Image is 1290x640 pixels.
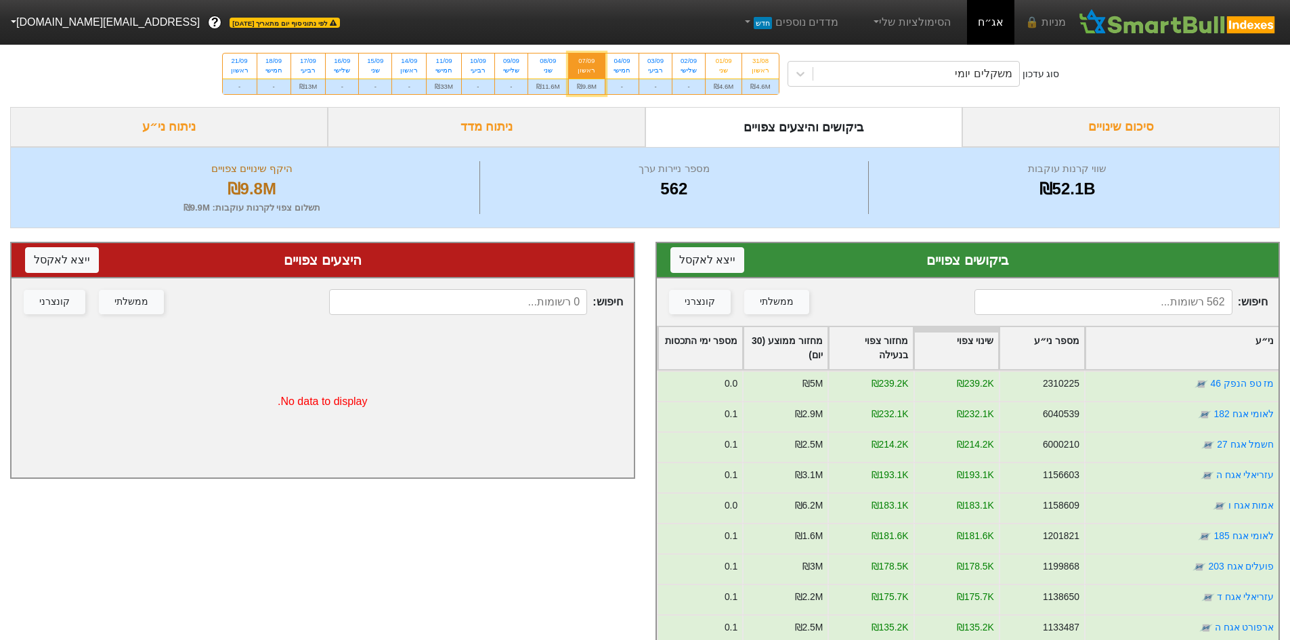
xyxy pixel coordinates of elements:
div: ₪9.8M [569,79,605,94]
div: ₪2.5M [794,620,823,635]
button: קונצרני [669,290,731,314]
div: 1199868 [1042,559,1079,574]
div: ₪2.9M [794,407,823,421]
div: ₪175.7K [871,590,908,604]
div: ראשון [400,66,418,75]
div: ניתוח ני״ע [10,107,328,147]
div: רביעי [647,66,664,75]
button: ממשלתי [99,290,164,314]
div: סוג עדכון [1023,67,1060,81]
div: ₪13M [291,79,326,94]
div: שלישי [334,66,350,75]
div: ראשון [577,66,597,75]
div: 04/09 [614,56,630,66]
div: 15/09 [367,56,383,66]
div: סיכום שינויים [962,107,1280,147]
div: - [639,79,672,94]
span: חיפוש : [974,289,1268,315]
div: ₪178.5K [871,559,908,574]
div: 08/09 [536,56,560,66]
div: ביקושים והיצעים צפויים [645,107,963,147]
div: 17/09 [299,56,318,66]
span: לפי נתוני סוף יום מתאריך [DATE] [230,18,339,28]
div: 0.1 [724,468,737,482]
div: - [462,79,494,94]
div: ₪232.1K [956,407,993,421]
span: ? [211,14,219,32]
img: tase link [1195,377,1208,391]
div: חמישי [435,66,453,75]
a: אמות אגח ו [1228,500,1274,511]
span: חיפוש : [329,289,622,315]
div: Toggle SortBy [1085,327,1278,369]
div: ₪181.6K [871,529,908,543]
div: 1133487 [1042,620,1079,635]
a: עזריאלי אגח ד [1216,591,1274,602]
div: 2310225 [1042,377,1079,391]
div: ₪135.2K [871,620,908,635]
div: ₪214.2K [956,438,993,452]
div: 0.1 [724,529,737,543]
div: היצעים צפויים [25,250,620,270]
div: שני [367,66,383,75]
div: ₪2.2M [794,590,823,604]
input: 0 רשומות... [329,289,587,315]
div: ₪2.5M [794,438,823,452]
div: 0.1 [724,438,737,452]
div: 16/09 [334,56,350,66]
div: ₪193.1K [871,468,908,482]
div: 31/08 [750,56,770,66]
img: tase link [1200,469,1213,482]
a: עזריאלי אגח ה [1216,469,1274,480]
div: Toggle SortBy [999,327,1083,369]
img: SmartBull [1077,9,1279,36]
div: ₪9.8M [28,177,476,201]
div: No data to display. [12,326,634,477]
button: ייצא לאקסל [670,247,744,273]
div: 09/09 [503,56,519,66]
div: Toggle SortBy [914,327,998,369]
div: ₪239.2K [871,377,908,391]
div: 1201821 [1042,529,1079,543]
div: - [392,79,426,94]
div: ממשלתי [760,295,794,310]
div: ₪1.6M [794,529,823,543]
a: לאומי אגח 182 [1213,408,1274,419]
div: משקלים יומי [955,66,1012,82]
img: tase link [1198,530,1211,543]
div: 6040539 [1042,407,1079,421]
a: חשמל אגח 27 [1217,439,1274,450]
input: 562 רשומות... [974,289,1232,315]
div: Toggle SortBy [744,327,827,369]
div: 11/09 [435,56,453,66]
div: ₪4.6M [742,79,778,94]
button: ייצא לאקסל [25,247,99,273]
div: ₪178.5K [956,559,993,574]
a: ארפורט אגח ה [1214,622,1274,633]
div: ₪6.2M [794,498,823,513]
a: מז טפ הנפק 46 [1210,378,1274,389]
button: ממשלתי [744,290,809,314]
div: 1156603 [1042,468,1079,482]
a: הסימולציות שלי [865,9,956,36]
div: 10/09 [470,56,486,66]
img: tase link [1201,438,1215,452]
span: חדש [754,17,772,29]
div: ₪175.7K [956,590,993,604]
div: שלישי [681,66,697,75]
div: חמישי [265,66,282,75]
div: ראשון [231,66,249,75]
div: ₪183.1K [871,498,908,513]
div: 0.1 [724,590,737,604]
div: שני [714,66,733,75]
a: פועלים אגח 203 [1208,561,1274,572]
div: ראשון [750,66,770,75]
div: ביקושים צפויים [670,250,1266,270]
div: 0.1 [724,559,737,574]
div: ₪232.1K [871,407,908,421]
img: tase link [1198,408,1211,421]
div: שלישי [503,66,519,75]
div: 0.0 [724,377,737,391]
div: - [359,79,391,94]
div: ₪3M [802,559,823,574]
